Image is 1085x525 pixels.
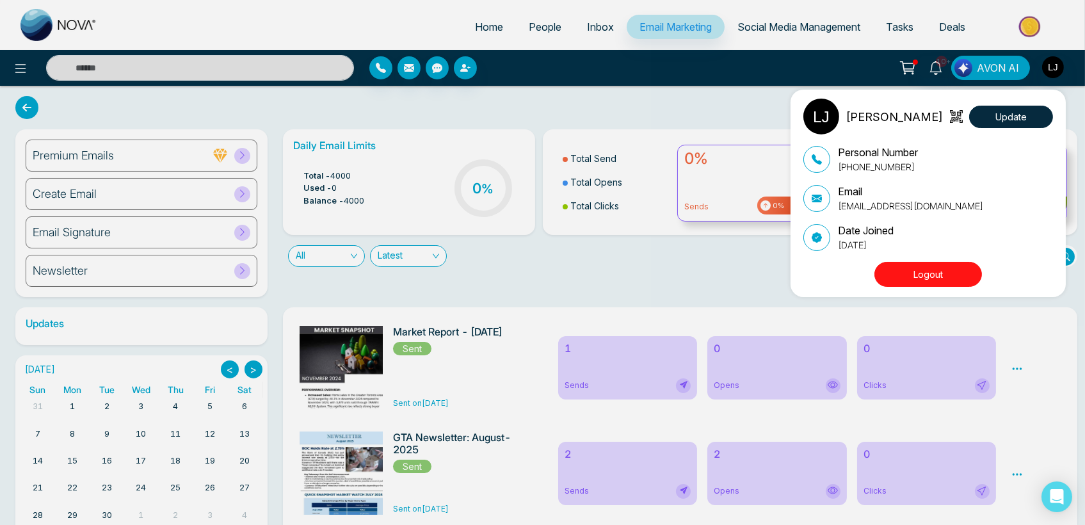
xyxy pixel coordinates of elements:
[838,184,983,199] p: Email
[1041,481,1072,512] div: Open Intercom Messenger
[846,108,943,125] p: [PERSON_NAME]
[838,160,918,174] p: [PHONE_NUMBER]
[838,223,894,238] p: Date Joined
[969,106,1053,128] button: Update
[838,238,894,252] p: [DATE]
[838,199,983,213] p: [EMAIL_ADDRESS][DOMAIN_NAME]
[874,262,982,287] button: Logout
[838,145,918,160] p: Personal Number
